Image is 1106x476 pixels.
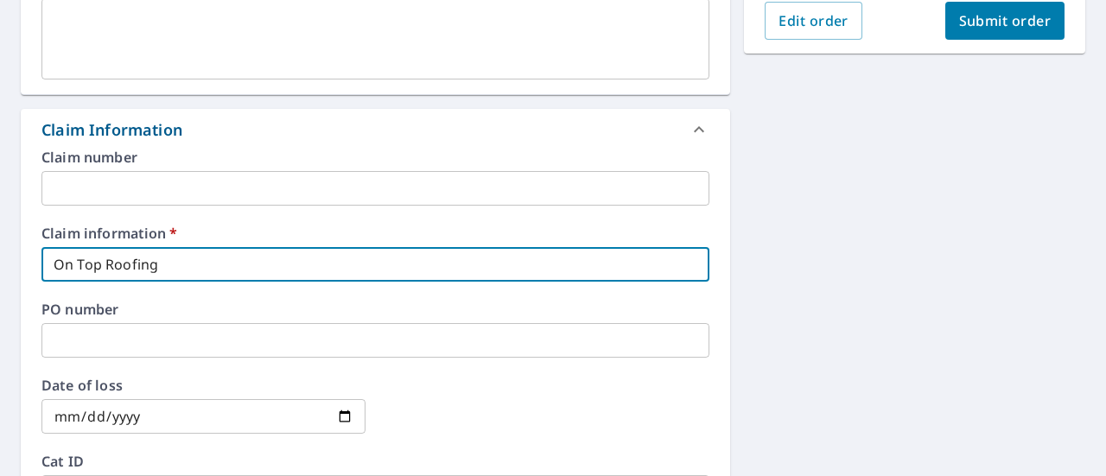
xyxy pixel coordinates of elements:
[41,118,182,142] div: Claim Information
[765,2,862,40] button: Edit order
[41,226,709,240] label: Claim information
[21,109,730,150] div: Claim Information
[41,378,365,392] label: Date of loss
[41,302,709,316] label: PO number
[959,11,1052,30] span: Submit order
[41,454,709,468] label: Cat ID
[779,11,849,30] span: Edit order
[41,150,709,164] label: Claim number
[945,2,1065,40] button: Submit order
